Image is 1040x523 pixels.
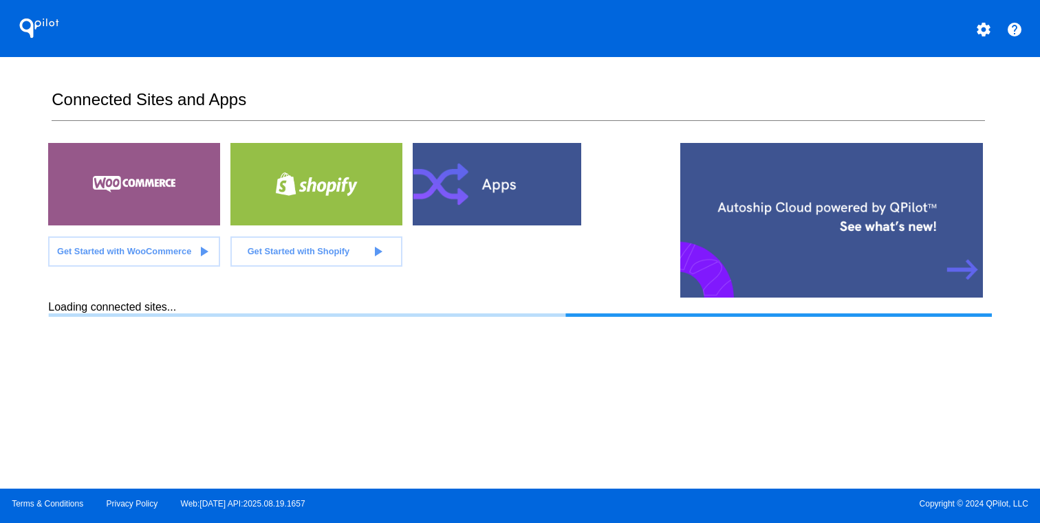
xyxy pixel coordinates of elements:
[181,499,305,509] a: Web:[DATE] API:2025.08.19.1657
[57,246,191,256] span: Get Started with WooCommerce
[248,246,350,256] span: Get Started with Shopify
[48,236,220,267] a: Get Started with WooCommerce
[1006,21,1023,38] mat-icon: help
[975,21,992,38] mat-icon: settings
[52,90,984,121] h2: Connected Sites and Apps
[107,499,158,509] a: Privacy Policy
[48,301,991,317] div: Loading connected sites...
[12,14,67,42] h1: QPilot
[12,499,83,509] a: Terms & Conditions
[230,236,402,267] a: Get Started with Shopify
[195,243,212,260] mat-icon: play_arrow
[532,499,1028,509] span: Copyright © 2024 QPilot, LLC
[369,243,386,260] mat-icon: play_arrow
